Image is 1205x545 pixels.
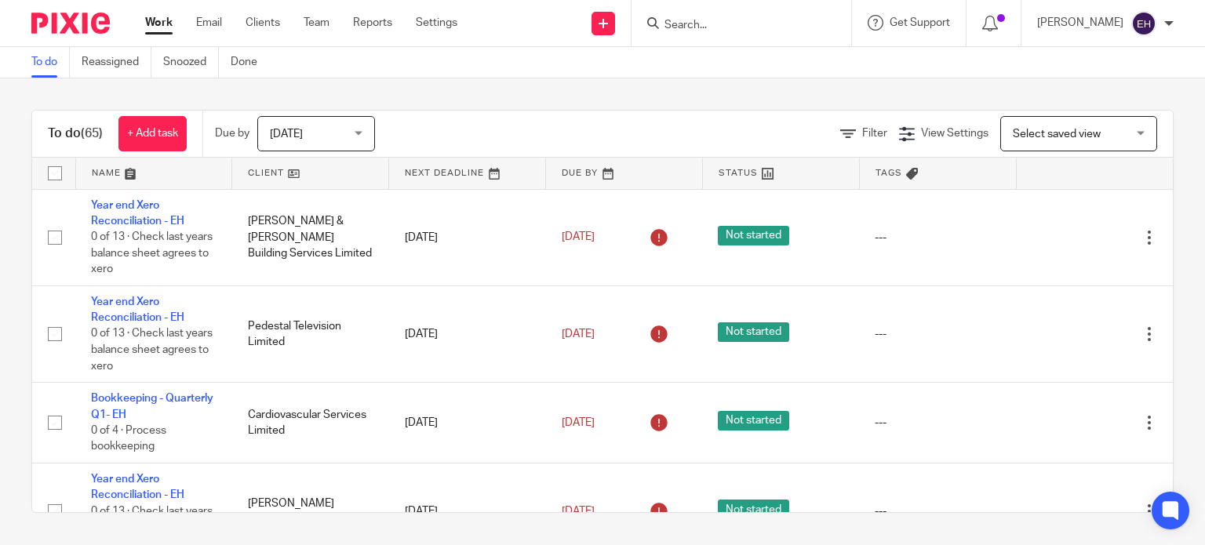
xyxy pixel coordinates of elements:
img: svg%3E [1131,11,1156,36]
span: 0 of 13 · Check last years balance sheet agrees to xero [91,231,213,274]
td: [DATE] [389,189,546,285]
div: --- [875,230,1000,245]
a: Team [304,15,329,31]
td: [DATE] [389,383,546,463]
a: To do [31,47,70,78]
span: [DATE] [562,329,595,340]
span: View Settings [921,128,988,139]
td: [PERSON_NAME] & [PERSON_NAME] Building Services Limited [232,189,389,285]
a: Snoozed [163,47,219,78]
span: (65) [81,127,103,140]
a: Reassigned [82,47,151,78]
td: [DATE] [389,285,546,382]
a: Clients [246,15,280,31]
p: Due by [215,125,249,141]
span: Not started [718,322,789,342]
a: Year end Xero Reconciliation - EH [91,200,184,227]
span: Filter [862,128,887,139]
a: Year end Xero Reconciliation - EH [91,296,184,323]
td: Pedestal Television Limited [232,285,389,382]
a: Done [231,47,269,78]
p: [PERSON_NAME] [1037,15,1123,31]
a: Settings [416,15,457,31]
a: Reports [353,15,392,31]
h1: To do [48,125,103,142]
span: 0 of 13 · Check last years balance sheet agrees to xero [91,329,213,372]
span: Get Support [890,17,950,28]
span: [DATE] [562,231,595,242]
a: Year end Xero Reconciliation - EH [91,474,184,500]
span: Tags [876,169,902,177]
div: --- [875,503,1000,519]
span: Not started [718,226,789,245]
span: [DATE] [562,506,595,517]
td: Cardiovascular Services Limited [232,383,389,463]
input: Search [663,19,804,33]
span: Not started [718,500,789,519]
span: Not started [718,411,789,431]
span: 0 of 4 · Process bookkeeping [91,425,166,452]
span: Select saved view [1013,129,1101,140]
span: [DATE] [562,417,595,428]
img: Pixie [31,13,110,34]
span: [DATE] [270,129,303,140]
div: --- [875,326,1000,342]
a: Email [196,15,222,31]
div: --- [875,415,1000,431]
a: Work [145,15,173,31]
a: + Add task [118,116,187,151]
a: Bookkeeping - Quarterly Q1- EH [91,393,213,420]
